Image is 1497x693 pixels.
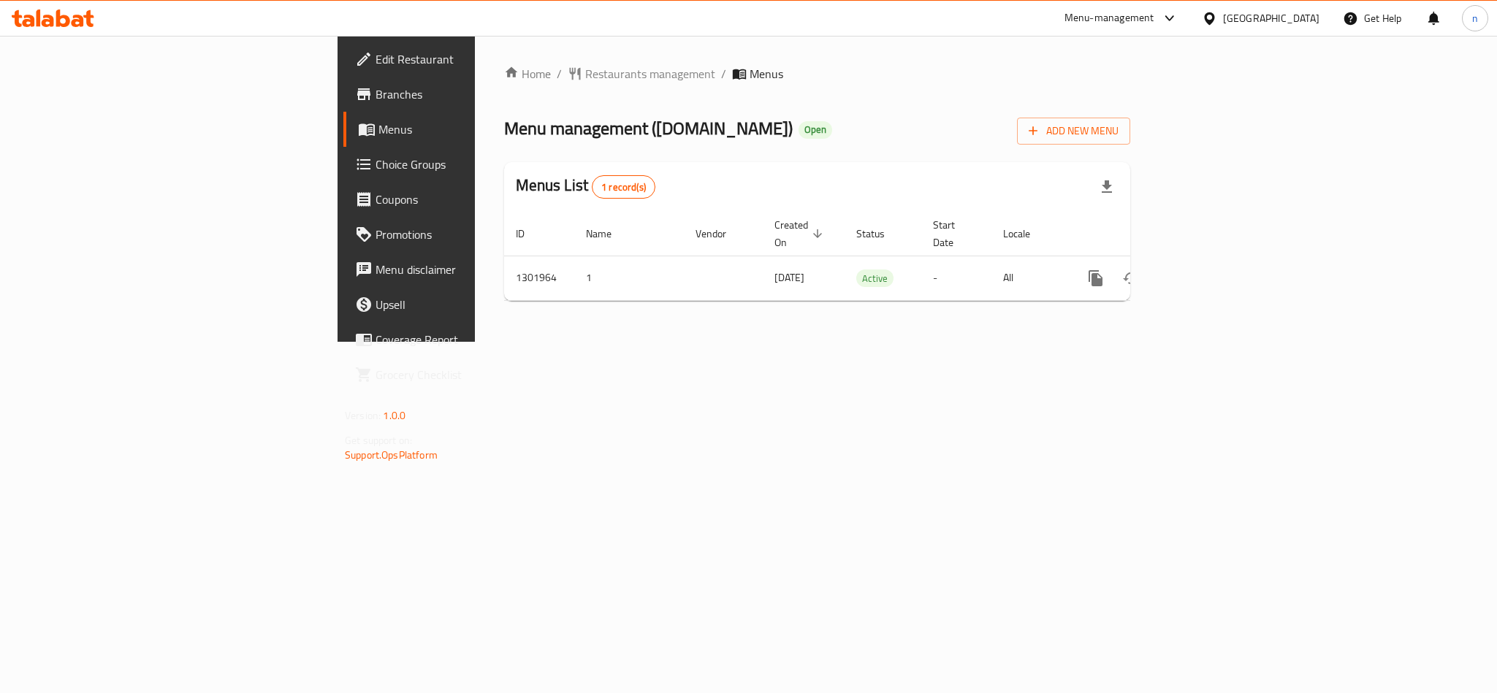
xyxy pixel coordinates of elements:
[774,216,827,251] span: Created On
[586,225,631,242] span: Name
[574,256,684,300] td: 1
[343,357,587,392] a: Grocery Checklist
[1089,169,1124,204] div: Export file
[696,225,745,242] span: Vendor
[376,331,576,348] span: Coverage Report
[504,212,1230,301] table: enhanced table
[343,252,587,287] a: Menu disclaimer
[1064,9,1154,27] div: Menu-management
[504,112,793,145] span: Menu management ( [DOMAIN_NAME] )
[378,120,576,138] span: Menus
[345,431,412,450] span: Get support on:
[376,366,576,383] span: Grocery Checklist
[376,85,576,103] span: Branches
[1113,261,1149,296] button: Change Status
[376,156,576,173] span: Choice Groups
[376,296,576,313] span: Upsell
[1029,122,1119,140] span: Add New Menu
[750,65,783,83] span: Menus
[1003,225,1049,242] span: Locale
[516,225,544,242] span: ID
[345,445,438,464] a: Support.OpsPlatform
[1223,10,1319,26] div: [GEOGRAPHIC_DATA]
[856,225,904,242] span: Status
[343,112,587,147] a: Menus
[343,287,587,322] a: Upsell
[568,65,715,83] a: Restaurants management
[921,256,991,300] td: -
[799,121,832,139] div: Open
[376,191,576,208] span: Coupons
[343,42,587,77] a: Edit Restaurant
[343,217,587,252] a: Promotions
[585,65,715,83] span: Restaurants management
[343,77,587,112] a: Branches
[1017,118,1130,145] button: Add New Menu
[774,268,804,287] span: [DATE]
[1472,10,1478,26] span: n
[345,406,381,425] span: Version:
[516,175,655,199] h2: Menus List
[933,216,974,251] span: Start Date
[343,322,587,357] a: Coverage Report
[376,226,576,243] span: Promotions
[343,182,587,217] a: Coupons
[376,50,576,68] span: Edit Restaurant
[856,270,894,287] span: Active
[799,123,832,136] span: Open
[383,406,405,425] span: 1.0.0
[504,65,1130,83] nav: breadcrumb
[721,65,726,83] li: /
[1067,212,1230,256] th: Actions
[991,256,1067,300] td: All
[376,261,576,278] span: Menu disclaimer
[593,180,655,194] span: 1 record(s)
[343,147,587,182] a: Choice Groups
[1078,261,1113,296] button: more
